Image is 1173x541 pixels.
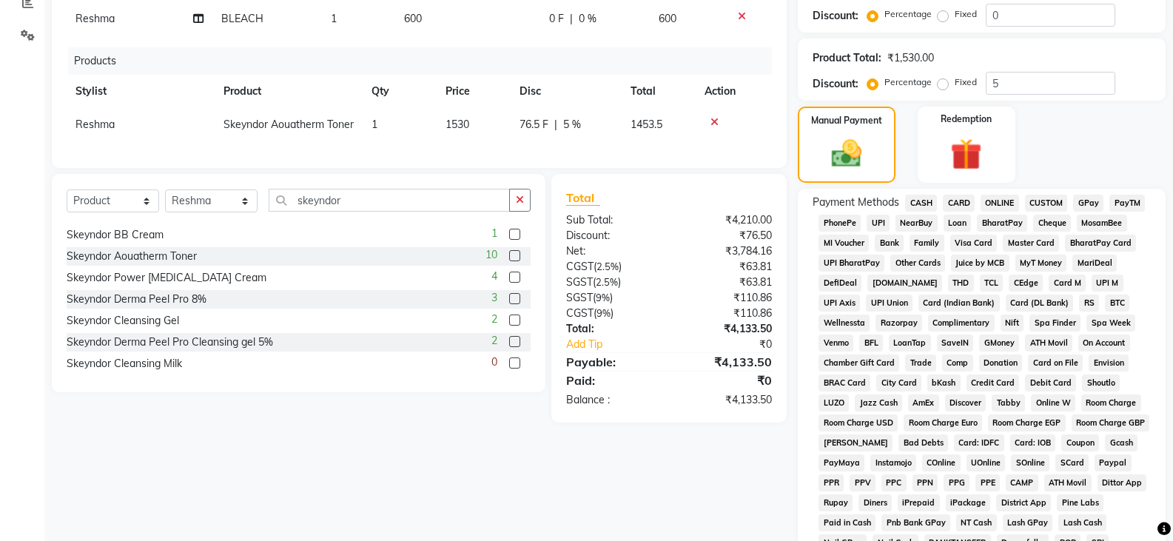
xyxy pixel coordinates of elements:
[905,354,936,372] span: Trade
[944,474,969,491] span: PPG
[67,356,182,372] div: Skeyndor Cleansing Milk
[819,474,844,491] span: PPR
[1029,315,1080,332] span: Spa Finder
[596,292,610,303] span: 9%
[819,494,853,511] span: Rupay
[331,12,337,25] span: 1
[1092,275,1123,292] span: UPI M
[1082,374,1120,392] span: Shoutlo
[876,374,921,392] span: City Card
[967,374,1020,392] span: Credit Card
[404,12,422,25] span: 600
[67,227,164,243] div: Skeyndor BB Cream
[981,195,1019,212] span: ONLINE
[596,307,611,319] span: 9%
[555,228,669,243] div: Discount:
[955,75,977,89] label: Fixed
[669,353,783,371] div: ₹4,133.50
[555,392,669,408] div: Balance :
[1049,275,1086,292] span: Card M
[1098,474,1147,491] span: Dittor App
[1079,295,1099,312] span: RS
[269,189,510,212] input: Search or Scan
[372,118,377,131] span: 1
[945,394,987,411] span: Discover
[437,75,511,108] th: Price
[954,434,1004,451] span: Card: IDFC
[1015,255,1067,272] span: MyT Money
[566,291,593,304] span: SGST
[555,290,669,306] div: ( )
[979,335,1019,352] span: GMoney
[881,474,907,491] span: PPC
[631,118,662,131] span: 1453.5
[1078,335,1130,352] span: On Account
[566,275,593,289] span: SGST
[910,235,944,252] span: Family
[928,315,995,332] span: Complimentary
[819,514,875,531] span: Paid in Cash
[1025,195,1068,212] span: CUSTOM
[977,215,1027,232] span: BharatPay
[813,50,881,66] div: Product Total:
[1003,235,1059,252] span: Master Card
[855,394,902,411] span: Jazz Cash
[67,292,206,307] div: Skeyndor Derma Peel Pro 8%
[951,255,1009,272] span: Juice by MCB
[1089,354,1129,372] span: Envision
[669,290,783,306] div: ₹110.86
[669,321,783,337] div: ₹4,133.50
[955,7,977,21] label: Fixed
[669,243,783,259] div: ₹3,784.16
[1058,514,1106,531] span: Lash Cash
[1011,454,1049,471] span: SOnline
[491,312,497,327] span: 2
[555,243,669,259] div: Net:
[1109,195,1145,212] span: PayTM
[555,259,669,275] div: ( )
[850,474,875,491] span: PPV
[555,212,669,228] div: Sub Total:
[819,275,861,292] span: DefiDeal
[75,118,115,131] span: Reshma
[555,372,669,389] div: Paid:
[75,12,115,25] span: Reshma
[956,514,997,531] span: NT Cash
[555,321,669,337] div: Total:
[669,372,783,389] div: ₹0
[884,7,932,21] label: Percentage
[870,454,916,471] span: Instamojo
[491,290,497,306] span: 3
[67,75,215,108] th: Stylist
[669,306,783,321] div: ₹110.86
[67,335,273,350] div: Skeyndor Derma Peel Pro Cleansing gel 5%
[622,75,696,108] th: Total
[1095,454,1132,471] span: Paypal
[948,275,974,292] span: THD
[988,414,1066,431] span: Room Charge EGP
[555,353,669,371] div: Payable:
[819,454,864,471] span: PayMaya
[975,474,1000,491] span: PPE
[566,306,594,320] span: CGST
[819,394,849,411] span: LUZO
[867,275,942,292] span: [DOMAIN_NAME]
[1077,215,1127,232] span: MosamBee
[819,434,893,451] span: [PERSON_NAME]
[1006,295,1074,312] span: Card (DL Bank)
[867,215,890,232] span: UPI
[859,335,883,352] span: BFL
[511,75,622,108] th: Disc
[221,12,263,25] span: BLEACH
[1025,335,1072,352] span: ATH Movil
[1044,474,1092,491] span: ATH Movil
[904,414,982,431] span: Room Charge Euro
[922,454,961,471] span: COnline
[67,249,197,264] div: Skeyndor Aouatherm Toner
[1105,295,1129,312] span: BTC
[596,276,618,288] span: 2.5%
[696,75,772,108] th: Action
[819,374,870,392] span: BRAC Card
[688,337,783,352] div: ₹0
[67,313,179,329] div: Skeyndor Cleansing Gel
